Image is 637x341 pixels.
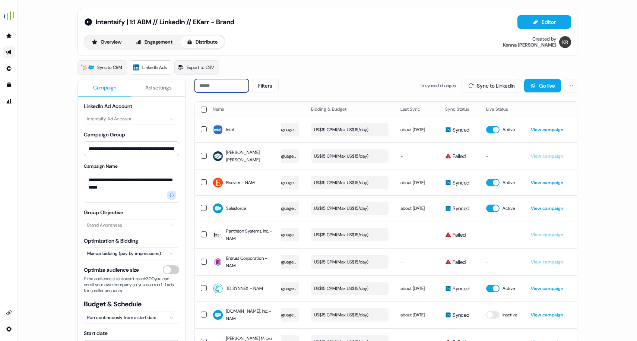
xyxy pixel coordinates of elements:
[226,149,275,164] span: [PERSON_NAME] [PERSON_NAME]
[531,259,563,265] a: View campaign
[453,285,469,292] span: Synced
[394,248,439,275] td: -
[84,209,123,216] label: Group Objective
[226,227,275,242] span: Pantheon Systems, Inc. - NAM
[531,285,563,291] a: View campaign
[84,237,138,244] label: Optimization & Bidding
[314,258,368,266] div: US$15 CPM ( Max US$15/day )
[311,228,389,241] button: US$15 CPM(Max US$15/day)
[84,266,139,274] span: Optimize audience size
[564,79,577,92] button: More actions
[142,64,167,71] span: LinkedIn Ads
[559,36,571,48] img: Kenna
[85,36,128,48] button: Overview
[503,205,515,212] span: Active
[314,152,368,160] div: US$15 CPM ( Max US$15/day )
[311,255,389,269] button: US$15 CPM(Max US$15/day)
[421,82,456,89] span: Unsynced changes
[84,163,118,169] label: Campaign Name
[84,103,132,110] label: LinkedIn Ad Account
[226,179,255,186] span: Elsevier - NAM
[524,79,561,92] button: Go live
[503,126,515,133] span: Active
[314,205,368,212] div: US$15 CPM ( Max US$15/day )
[531,232,563,238] a: View campaign
[503,311,517,319] span: Inactive
[394,301,439,328] td: about [DATE]
[480,221,525,248] td: -
[314,285,368,292] div: US$15 CPM ( Max US$15/day )
[394,102,439,117] th: Last Sync
[226,285,263,292] span: TD SYNNEX - NAM
[394,275,439,301] td: about [DATE]
[226,126,234,133] span: Intel
[453,152,466,160] span: Failed
[517,15,571,29] button: Editor
[226,205,246,212] span: Salesforce
[84,276,179,294] span: If the audience size doesn’t reach 300 you can enroll your own company so you can run 1-1 ads for...
[311,123,389,136] button: US$15 CPM(Max US$15/day)
[517,19,571,27] a: Editor
[453,231,466,239] span: Failed
[187,64,214,71] span: Export to CSV
[3,323,15,335] a: Go to integrations
[252,79,279,92] button: Filters
[462,79,521,92] button: Sync to LinkedIn
[311,308,389,322] button: US$15 CPM(Max US$15/day)
[226,255,275,269] span: Entrust Corporation - NAM
[453,258,466,266] span: Failed
[96,18,234,26] span: Intentsify | 1:1 ABM // LinkedIn // EKarr - Brand
[394,142,439,170] td: -
[453,179,469,186] span: Synced
[311,149,389,163] button: US$15 CPM(Max US$15/day)
[163,265,179,274] button: Optimize audience size
[130,60,171,75] a: LinkedIn Ads
[531,312,563,318] a: View campaign
[394,195,439,221] td: about [DATE]
[174,60,219,75] a: Export to CSV
[207,102,281,117] th: Name
[311,176,389,189] button: US$15 CPM(Max US$15/day)
[93,84,117,91] span: Campaign
[503,42,556,48] div: Kenna [PERSON_NAME]
[314,311,368,319] div: US$15 CPM ( Max US$15/day )
[503,179,515,186] span: Active
[394,221,439,248] td: -
[394,117,439,142] td: about [DATE]
[84,131,125,138] label: Campaign Group
[97,64,122,71] span: Sync to CRM
[3,63,15,75] a: Go to Inbound
[394,170,439,195] td: about [DATE]
[3,95,15,107] a: Go to attribution
[129,36,179,48] button: Engagement
[314,231,368,239] div: US$15 CPM ( Max US$15/day )
[145,84,172,91] span: Ad settings
[180,36,224,48] button: Distribute
[503,285,515,292] span: Active
[453,126,469,133] span: Synced
[480,142,525,170] td: -
[531,180,563,186] a: View campaign
[3,46,15,58] a: Go to outbound experience
[84,300,179,309] span: Budget & Schedule
[311,202,389,215] button: US$15 CPM(Max US$15/day)
[453,311,469,319] span: Synced
[531,153,563,159] a: View campaign
[226,307,275,322] span: [DOMAIN_NAME], Inc. - NAM
[532,36,556,42] div: Created by
[480,102,525,117] th: Live Status
[3,307,15,319] a: Go to integrations
[480,248,525,275] td: -
[305,102,394,117] th: Bidding & Budget
[84,330,108,337] label: Start date
[3,79,15,91] a: Go to templates
[3,30,15,42] a: Go to prospects
[314,126,368,133] div: US$15 CPM ( Max US$15/day )
[314,179,368,186] div: US$15 CPM ( Max US$15/day )
[439,102,480,117] th: Sync Status
[531,205,563,211] a: View campaign
[311,282,389,295] button: US$15 CPM(Max US$15/day)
